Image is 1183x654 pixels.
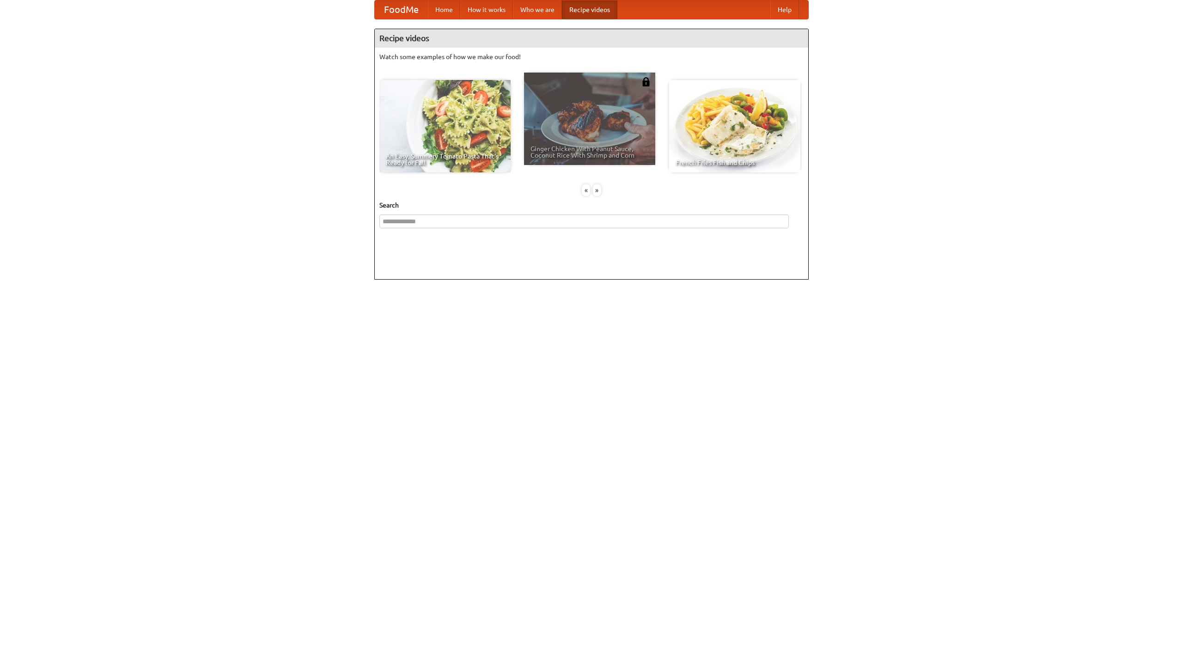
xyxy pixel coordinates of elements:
[460,0,513,19] a: How it works
[669,80,800,172] a: French Fries Fish and Chips
[770,0,799,19] a: Help
[593,184,601,196] div: »
[379,80,511,172] a: An Easy, Summery Tomato Pasta That's Ready for Fall
[379,201,804,210] h5: Search
[513,0,562,19] a: Who we are
[386,153,504,166] span: An Easy, Summery Tomato Pasta That's Ready for Fall
[375,29,808,48] h4: Recipe videos
[375,0,428,19] a: FoodMe
[428,0,460,19] a: Home
[582,184,590,196] div: «
[676,159,794,166] span: French Fries Fish and Chips
[379,52,804,61] p: Watch some examples of how we make our food!
[562,0,617,19] a: Recipe videos
[641,77,651,86] img: 483408.png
